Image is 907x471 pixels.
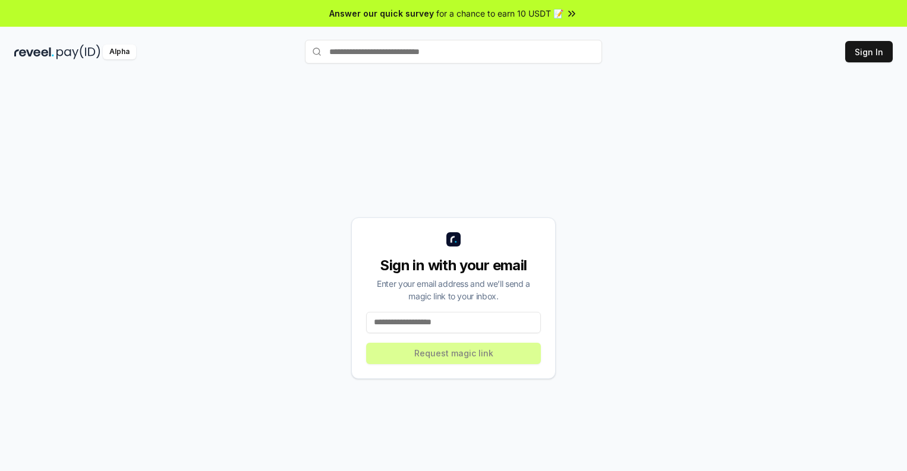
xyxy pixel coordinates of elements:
[845,41,893,62] button: Sign In
[14,45,54,59] img: reveel_dark
[56,45,100,59] img: pay_id
[103,45,136,59] div: Alpha
[446,232,461,246] img: logo_small
[366,277,541,302] div: Enter your email address and we’ll send a magic link to your inbox.
[366,256,541,275] div: Sign in with your email
[436,7,563,20] span: for a chance to earn 10 USDT 📝
[329,7,434,20] span: Answer our quick survey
